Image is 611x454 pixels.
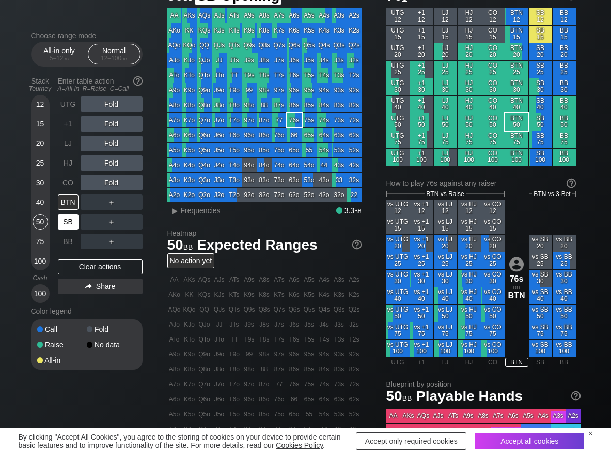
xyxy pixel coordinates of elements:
div: T5s [302,68,317,83]
div: 53o [302,173,317,187]
div: Q8o [197,98,212,112]
div: UTG 50 [386,113,410,131]
div: T2o [227,188,242,202]
div: J6o [212,128,227,142]
div: LJ 20 [434,43,457,60]
div: Fold [81,116,143,132]
div: KK [182,23,197,38]
div: vs UTG 12 [386,200,410,217]
div: SB 12 [529,8,552,25]
div: +1 30 [410,78,433,95]
div: 66 [287,128,302,142]
div: vs HJ 12 [458,200,481,217]
div: LJ 15 [434,26,457,43]
h2: Choose range mode [31,31,143,40]
div: 42o [317,188,332,202]
div: T7o [227,113,242,127]
div: 12 – 100 [92,55,136,62]
div: BTN 30 [505,78,528,95]
div: BB 12 [553,8,576,25]
div: LJ 12 [434,8,457,25]
div: 74s [317,113,332,127]
div: +1 100 [410,149,433,166]
div: K5s [302,23,317,38]
div: SB 25 [529,61,552,78]
div: 88 [257,98,272,112]
div: CO 15 [481,26,505,43]
div: K2o [182,188,197,202]
div: 93s [332,83,347,98]
div: Q3s [332,38,347,53]
div: 73o [272,173,287,187]
div: A=All-in R=Raise C=Call [58,85,143,92]
div: A2s [347,8,362,23]
div: ATo [167,68,182,83]
div: HJ 20 [458,43,481,60]
div: AJo [167,53,182,68]
div: +1 [58,116,79,132]
div: 33 [332,173,347,187]
div: AA [167,8,182,23]
div: T9s [242,68,257,83]
div: 42s [347,158,362,172]
span: Frequencies [181,206,221,215]
div: A5s [302,8,317,23]
div: × [588,429,592,437]
div: QTo [197,68,212,83]
div: 98o [242,98,257,112]
div: 85s [302,98,317,112]
div: How to play 76s against any raiser [386,179,576,187]
div: J3s [332,53,347,68]
div: Call [37,326,87,333]
div: 95s [302,83,317,98]
div: A3s [332,8,347,23]
div: 30 [33,175,48,190]
div: K6o [182,128,197,142]
div: 62s [347,128,362,142]
div: 83o [257,173,272,187]
div: 92o [242,188,257,202]
div: J9o [212,83,227,98]
div: BTN 75 [505,131,528,148]
div: 15 [33,116,48,132]
div: A2o [167,188,182,202]
div: CO 100 [481,149,505,166]
div: Q2s [347,38,362,53]
div: 96s [287,83,302,98]
div: BTN 40 [505,96,528,113]
div: 74o [272,158,287,172]
img: help.32db89a4.svg [351,239,363,250]
div: 25 [33,155,48,171]
div: 73s [332,113,347,127]
div: LJ 100 [434,149,457,166]
div: 72s [347,113,362,127]
div: K7o [182,113,197,127]
div: K9o [182,83,197,98]
div: T8o [227,98,242,112]
div: Q2o [197,188,212,202]
div: K7s [272,23,287,38]
div: +1 15 [410,26,433,43]
div: T4s [317,68,332,83]
div: BB 20 [553,43,576,60]
div: 77 [272,113,287,127]
div: 20 [33,136,48,151]
div: KQo [182,38,197,53]
div: 43o [317,173,332,187]
div: QJo [197,53,212,68]
div: 82o [257,188,272,202]
div: Q9o [197,83,212,98]
div: 96o [242,128,257,142]
div: 97o [242,113,257,127]
div: SB 100 [529,149,552,166]
div: 63o [287,173,302,187]
span: bb [64,55,69,62]
div: 84o [257,158,272,172]
div: 85o [257,143,272,157]
span: BTN vs 3-Bet [534,190,570,198]
div: +1 12 [410,8,433,25]
div: Stack [27,73,54,96]
div: K6s [287,23,302,38]
div: LJ 50 [434,113,457,131]
div: Raise [37,341,87,348]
